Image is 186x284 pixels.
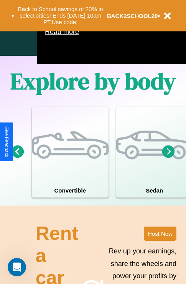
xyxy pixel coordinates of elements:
[14,4,107,28] button: Back to School savings of 20% in select cities! Ends [DATE] 10am PT.Use code:
[144,227,176,241] button: Host Now
[4,126,9,157] div: Give Feedback
[10,65,176,97] h1: Explore by body
[32,183,109,197] h4: Convertible
[107,13,158,19] b: BACK2SCHOOL20
[8,258,26,276] iframe: Intercom live chat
